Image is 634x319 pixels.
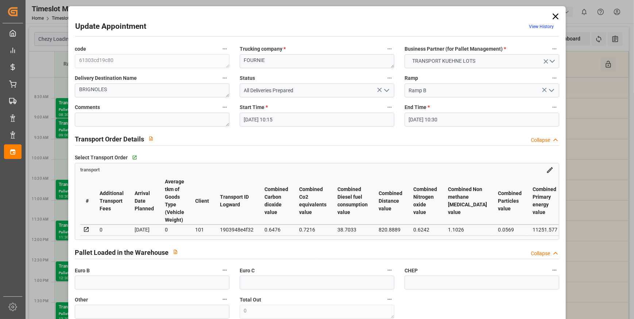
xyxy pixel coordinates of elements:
button: Trucking company * [385,44,394,54]
textarea: 0 [240,305,394,319]
span: Delivery Destination Name [75,74,137,82]
span: Ramp [405,74,418,82]
button: Ramp [550,73,559,83]
span: Comments [75,104,100,111]
div: Collapse [531,136,550,144]
div: 11251.577 [533,225,557,234]
button: open menu [405,54,559,68]
div: 1903948e4f32 [220,225,254,234]
span: CHEP [405,267,418,275]
th: Combined Primary energy value [527,178,563,225]
h2: Pallet Loaded in the Warehouse [75,248,169,257]
th: Combined Particles value [492,178,527,225]
button: open menu [545,85,556,96]
th: Combined Non methane [MEDICAL_DATA] value [442,178,492,225]
textarea: 61303cd19c80 [75,54,229,68]
button: open menu [380,85,391,96]
div: 101 [195,225,209,234]
input: DD-MM-YYYY HH:MM [240,113,394,127]
button: CHEP [550,265,559,275]
span: Trucking company [240,45,286,53]
h2: Transport Order Details [75,134,144,144]
span: Euro C [240,267,255,275]
th: Combined Distance value [373,178,408,225]
div: 0.0569 [498,225,522,234]
th: # [80,178,94,225]
textarea: BRIGNOLES [75,83,229,97]
span: Status [240,74,255,82]
div: 38.7033 [337,225,368,234]
button: Euro B [220,265,229,275]
div: 820.8889 [379,225,402,234]
th: Arrival Date Planned [129,178,159,225]
div: Collapse [531,250,550,257]
div: 0.6476 [264,225,288,234]
span: Start Time [240,104,268,111]
button: Delivery Destination Name [220,73,229,83]
button: View description [144,132,158,145]
button: Business Partner (for Pallet Management) * [550,44,559,54]
div: 0.7216 [299,225,326,234]
span: Total Out [240,296,261,304]
span: Other [75,296,88,304]
button: Status [385,73,394,83]
button: Start Time * [385,102,394,112]
span: End Time [405,104,430,111]
div: [DATE] [135,225,154,234]
button: Total Out [385,295,394,304]
h2: Update Appointment [75,21,146,32]
input: Type to search/select [240,83,394,97]
a: View History [529,24,554,29]
div: 1.1026 [448,225,487,234]
button: Other [220,295,229,304]
button: View description [169,245,182,259]
button: code [220,44,229,54]
span: code [75,45,86,53]
th: Combined Nitrogen oxide value [408,178,442,225]
div: 0 [100,225,124,234]
th: Average tkm of Goods Type (Vehicle Weight) [159,178,190,225]
span: TRANSPORT KUEHNE LOTS [409,57,479,65]
a: transport [80,167,100,172]
th: Combined Co2 equivalents value [294,178,332,225]
textarea: FOURNIE [240,54,394,68]
button: Euro C [385,265,394,275]
th: Combined Diesel fuel consumption value [332,178,373,225]
div: 0.6242 [413,225,437,234]
span: Euro B [75,267,90,275]
button: End Time * [550,102,559,112]
th: Additional Transport Fees [94,178,129,225]
th: Transport ID Logward [214,178,259,225]
span: Business Partner (for Pallet Management) [405,45,506,53]
span: Select Transport Order [75,154,128,162]
input: Type to search/select [405,83,559,97]
div: 0 [165,225,184,234]
th: Client [190,178,214,225]
th: Combined Carbon dioxide value [259,178,294,225]
input: DD-MM-YYYY HH:MM [405,113,559,127]
button: Comments [220,102,229,112]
